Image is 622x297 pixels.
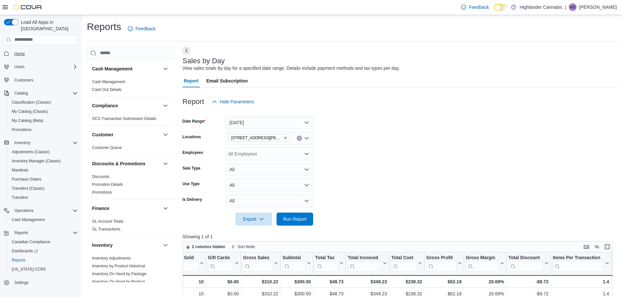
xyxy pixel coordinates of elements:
[282,255,311,271] button: Subtotal
[14,78,33,83] span: Customers
[226,163,313,176] button: All
[92,66,160,72] button: Cash Management
[239,213,268,226] span: Export
[494,4,508,11] input: Dark Mode
[391,255,417,261] div: Total Cost
[12,50,78,58] span: Home
[9,98,54,106] a: Classification (Classic)
[92,227,120,232] span: GL Transactions
[228,134,290,141] span: 6301 Stickle Road
[9,247,40,255] a: Dashboards
[92,242,113,248] h3: Inventory
[569,3,577,11] div: Navneet Singh
[9,108,51,115] a: My Catalog (Classic)
[9,166,31,174] a: Manifests
[7,237,80,246] button: Canadian Compliance
[553,255,604,261] div: Items Per Transaction
[92,174,109,179] a: Discounts
[304,136,309,141] button: Open list of options
[162,160,169,168] button: Discounts & Promotions
[12,100,51,105] span: Classification (Classic)
[92,102,118,109] h3: Compliance
[92,182,123,187] a: Promotion Details
[229,243,258,251] button: Sort fields
[9,98,78,106] span: Classification (Classic)
[12,207,78,215] span: Operations
[9,117,46,125] a: My Catalog (Beta)
[315,255,343,271] button: Total Tax
[12,76,36,84] a: Customers
[426,255,456,261] div: Gross Profit
[282,255,306,261] div: Subtotal
[9,238,78,246] span: Canadian Compliance
[12,248,38,254] span: Dashboards
[87,173,175,199] div: Discounts & Promotions
[1,138,80,147] button: Inventory
[92,102,160,109] button: Compliance
[7,166,80,175] button: Manifests
[92,145,122,150] a: Customer Queue
[7,125,80,134] button: Promotions
[12,139,33,147] button: Inventory
[458,1,491,14] a: Feedback
[426,255,462,271] button: Gross Profit
[282,278,311,286] div: $300.50
[9,148,78,156] span: Adjustments (Classic)
[92,145,122,150] span: Customer Queue
[12,229,31,237] button: Reports
[92,66,133,72] h3: Cash Management
[183,134,201,140] label: Locations
[13,4,42,10] img: Cova
[282,255,306,271] div: Subtotal
[391,255,422,271] button: Total Cost
[508,278,549,286] div: -$9.72
[243,255,278,271] button: Gross Sales
[426,255,456,271] div: Gross Profit
[9,194,78,201] span: Transfers
[12,217,45,222] span: Cash Management
[570,3,576,11] span: NS
[92,263,145,269] span: Inventory by Product Historical
[183,47,190,54] button: Next
[1,75,80,85] button: Customers
[9,216,47,224] a: Cash Management
[206,74,248,87] span: Email Subscription
[92,242,160,248] button: Inventory
[315,255,338,261] div: Total Tax
[14,208,34,213] span: Operations
[183,65,400,72] div: View sales totals by day for a specified date range. Details include payment methods and tax type...
[208,278,239,286] div: $0.00
[92,87,122,92] a: Cash Out Details
[226,194,313,207] button: All
[9,256,28,264] a: Reports
[136,25,155,32] span: Feedback
[348,255,387,271] button: Total Invoiced
[92,205,160,212] button: Finance
[12,195,28,200] span: Transfers
[192,244,225,249] span: 2 columns hidden
[9,157,63,165] a: Inventory Manager (Classic)
[12,229,78,237] span: Reports
[12,89,30,97] button: Catalog
[12,177,41,182] span: Purchase Orders
[9,117,78,125] span: My Catalog (Beta)
[582,243,590,251] button: Keyboard shortcuts
[12,149,50,155] span: Adjustments (Classic)
[391,278,422,286] div: $238.32
[9,185,78,192] span: Transfers (Classic)
[92,279,145,284] span: Inventory On Hand by Product
[175,255,198,271] div: Net Sold
[9,126,78,134] span: Promotions
[243,278,278,286] div: $310.22
[208,255,239,271] button: Gift Cards
[175,278,203,286] div: 10
[9,175,44,183] a: Purchase Orders
[92,256,131,260] a: Inventory Adjustments
[12,89,78,97] span: Catalog
[92,271,147,276] span: Inventory On Hand by Package
[92,131,160,138] button: Customer
[18,19,78,32] span: Load All Apps in [GEOGRAPHIC_DATA]
[12,258,25,263] span: Reports
[183,243,228,251] button: 2 columns hidden
[283,136,287,140] button: Remove 6301 Stickle Road from selection in this group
